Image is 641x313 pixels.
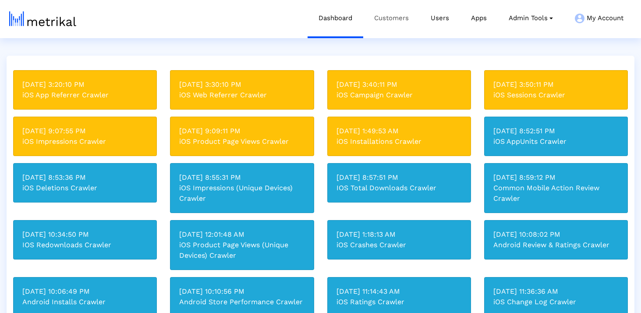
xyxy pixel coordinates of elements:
[22,229,148,240] div: [DATE] 10:34:50 PM
[9,11,76,26] img: metrical-logo-light.png
[493,172,619,183] div: [DATE] 8:59:12 PM
[336,79,462,90] div: [DATE] 3:40:11 PM
[179,286,305,297] div: [DATE] 10:10:56 PM
[22,136,148,147] div: iOS Impressions Crawler
[336,286,462,297] div: [DATE] 11:14:43 AM
[336,297,462,307] div: iOS Ratings Crawler
[179,126,305,136] div: [DATE] 9:09:11 PM
[336,90,462,100] div: iOS Campaign Crawler
[493,90,619,100] div: iOS Sessions Crawler
[22,90,148,100] div: iOS App Referrer Crawler
[179,297,305,307] div: Android Store Performance Crawler
[22,240,148,250] div: IOS Redownloads Crawler
[179,136,305,147] div: iOS Product Page Views Crawler
[179,183,305,204] div: iOS Impressions (Unique Devices) Crawler
[336,126,462,136] div: [DATE] 1:49:53 AM
[493,79,619,90] div: [DATE] 3:50:11 PM
[179,240,305,261] div: iOS Product Page Views (Unique Devices) Crawler
[22,79,148,90] div: [DATE] 3:20:10 PM
[179,172,305,183] div: [DATE] 8:55:31 PM
[493,297,619,307] div: iOS Change Log Crawler
[22,172,148,183] div: [DATE] 8:53:36 PM
[22,183,148,193] div: iOS Deletions Crawler
[22,286,148,297] div: [DATE] 10:06:49 PM
[493,183,619,204] div: Common Mobile Action Review Crawler
[493,126,619,136] div: [DATE] 8:52:51 PM
[575,14,584,23] img: my-account-menu-icon.png
[493,229,619,240] div: [DATE] 10:08:02 PM
[179,90,305,100] div: iOS Web Referrer Crawler
[336,240,462,250] div: iOS Crashes Crawler
[179,229,305,240] div: [DATE] 12:01:48 AM
[336,136,462,147] div: iOS Installations Crawler
[22,297,148,307] div: Android Installs Crawler
[493,136,619,147] div: iOS AppUnits Crawler
[336,183,462,193] div: IOS Total Downloads Crawler
[179,79,305,90] div: [DATE] 3:30:10 PM
[493,286,619,297] div: [DATE] 11:36:36 AM
[493,240,619,250] div: Android Review & Ratings Crawler
[336,172,462,183] div: [DATE] 8:57:51 PM
[22,126,148,136] div: [DATE] 9:07:55 PM
[336,229,462,240] div: [DATE] 1:18:13 AM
